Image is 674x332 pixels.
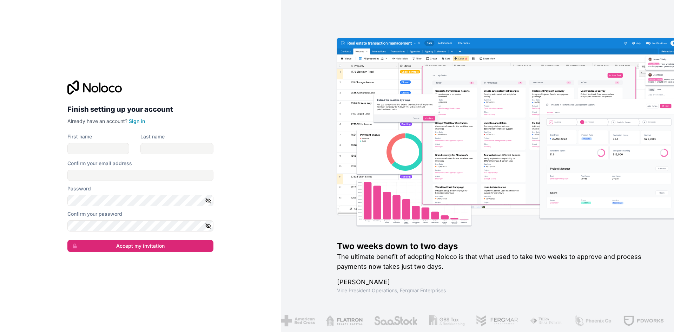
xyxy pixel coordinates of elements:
h2: Finish setting up your account [67,103,213,116]
input: Confirm password [67,220,213,232]
input: Email address [67,170,213,181]
img: /assets/fiera-fwj2N5v4.png [530,315,563,326]
input: family-name [140,143,213,154]
label: Last name [140,133,165,140]
input: Password [67,195,213,206]
img: /assets/phoenix-BREaitsQ.png [574,315,612,326]
span: Already have an account? [67,118,127,124]
img: /assets/gbstax-C-GtDUiK.png [429,315,465,326]
a: Sign in [129,118,145,124]
h1: Two weeks down to two days [337,241,652,252]
h2: The ultimate benefit of adopting Noloco is that what used to take two weeks to approve and proces... [337,252,652,272]
label: Confirm your email address [67,160,132,167]
img: /assets/fdworks-Bi04fVtw.png [623,315,664,326]
img: /assets/fergmar-CudnrXN5.png [476,315,519,326]
label: Confirm your password [67,210,122,217]
img: /assets/saastock-C6Zbiodz.png [374,315,418,326]
h1: [PERSON_NAME] [337,277,652,287]
img: /assets/flatiron-C8eUkumj.png [326,315,363,326]
h1: Vice President Operations , Fergmar Enterprises [337,287,652,294]
input: given-name [67,143,129,154]
label: First name [67,133,92,140]
label: Password [67,185,91,192]
img: /assets/american-red-cross-BAupjrZR.png [281,315,315,326]
button: Accept my invitation [67,240,213,252]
